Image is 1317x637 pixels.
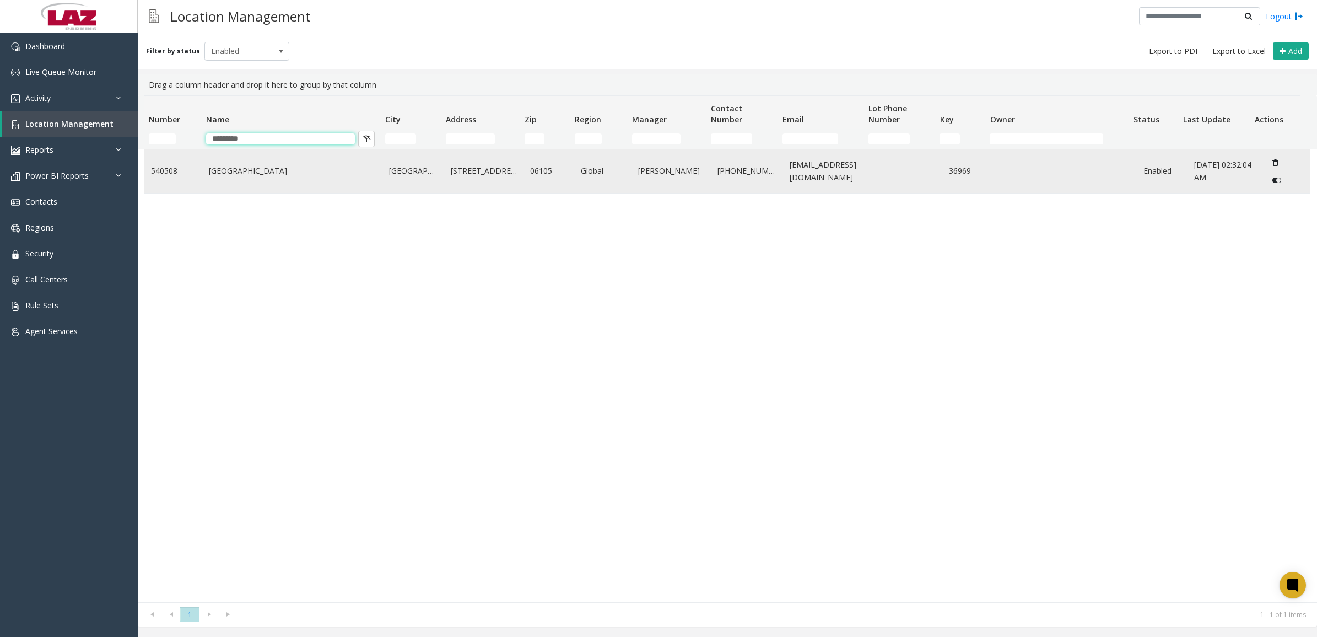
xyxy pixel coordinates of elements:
input: City Filter [385,133,416,144]
div: Drag a column header and drop it here to group by that column [144,74,1310,95]
span: Manager [632,114,667,125]
span: [DATE] 02:32:04 AM [1194,159,1251,182]
a: [STREET_ADDRESS] [451,165,517,177]
span: Page 1 [180,607,199,622]
span: Export to PDF [1149,46,1200,57]
span: Reports [25,144,53,155]
img: 'icon' [11,172,20,181]
input: Number Filter [149,133,176,144]
span: Zip [525,114,537,125]
a: Location Management [2,111,138,137]
input: Name Filter [206,133,355,144]
a: 36969 [949,165,986,177]
span: Lot Phone Number [868,103,907,125]
a: 06105 [530,165,568,177]
img: pageIcon [149,3,159,30]
button: Export to Excel [1208,44,1270,59]
td: Region Filter [570,129,628,149]
span: Region [575,114,601,125]
button: Export to PDF [1145,44,1204,59]
td: Owner Filter [985,129,1129,149]
input: Contact Number Filter [711,133,752,144]
input: Owner Filter [990,133,1103,144]
span: Key [940,114,954,125]
td: Number Filter [144,129,202,149]
img: 'icon' [11,94,20,103]
td: City Filter [381,129,441,149]
td: Zip Filter [520,129,570,149]
span: Export to Excel [1212,46,1266,57]
input: Address Filter [446,133,494,144]
img: 'icon' [11,42,20,51]
div: Data table [138,95,1317,602]
img: 'icon' [11,250,20,259]
span: Owner [990,114,1015,125]
span: Email [782,114,804,125]
kendo-pager-info: 1 - 1 of 1 items [245,610,1306,619]
td: Manager Filter [628,129,706,149]
td: Address Filter [441,129,520,149]
a: [GEOGRAPHIC_DATA] [389,165,437,177]
img: 'icon' [11,146,20,155]
a: [DATE] 02:32:04 AM [1194,159,1253,184]
span: Number [149,114,180,125]
span: Power BI Reports [25,170,89,181]
a: [PERSON_NAME] [638,165,704,177]
span: Live Queue Monitor [25,67,96,77]
span: Add [1288,46,1302,56]
span: Contact Number [711,103,742,125]
a: Logout [1266,10,1303,22]
input: Lot Phone Number Filter [868,133,910,144]
img: 'icon' [11,68,20,77]
img: logout [1294,10,1303,22]
img: 'icon' [11,328,20,336]
a: 540508 [151,165,196,177]
span: Call Centers [25,274,68,285]
td: Lot Phone Number Filter [864,129,936,149]
span: Address [446,114,476,125]
input: Email Filter [782,133,838,144]
td: Email Filter [778,129,864,149]
a: [GEOGRAPHIC_DATA] [209,165,376,177]
td: Status Filter [1129,129,1179,149]
a: Global [581,165,625,177]
h3: Location Management [165,3,316,30]
button: Delete [1266,154,1284,172]
span: Contacts [25,196,57,207]
td: Name Filter [202,129,381,149]
th: Status [1129,96,1179,129]
span: Security [25,248,53,259]
img: 'icon' [11,198,20,207]
span: Activity [25,93,51,103]
span: Rule Sets [25,300,58,311]
td: Last Update Filter [1179,129,1250,149]
span: City [385,114,401,125]
th: Actions [1250,96,1300,129]
span: Location Management [25,119,114,129]
input: Zip Filter [525,133,544,144]
img: 'icon' [11,120,20,129]
span: Dashboard [25,41,65,51]
button: Clear [358,131,375,147]
img: 'icon' [11,302,20,311]
span: Agent Services [25,326,78,336]
img: 'icon' [11,276,20,285]
td: Actions Filter [1250,129,1300,149]
a: Enabled [1143,165,1181,177]
button: Add [1273,42,1309,60]
label: Filter by status [146,46,200,56]
span: Last Update [1183,114,1230,125]
a: [EMAIL_ADDRESS][DOMAIN_NAME] [790,159,863,184]
span: Enabled [205,42,272,60]
input: Region Filter [575,133,602,144]
img: 'icon' [11,224,20,233]
td: Contact Number Filter [706,129,778,149]
a: [PHONE_NUMBER] [717,165,776,177]
input: Key Filter [940,133,959,144]
button: Disable [1266,172,1287,189]
input: Manager Filter [632,133,681,144]
td: Key Filter [935,129,985,149]
span: Name [206,114,229,125]
span: Regions [25,222,54,233]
